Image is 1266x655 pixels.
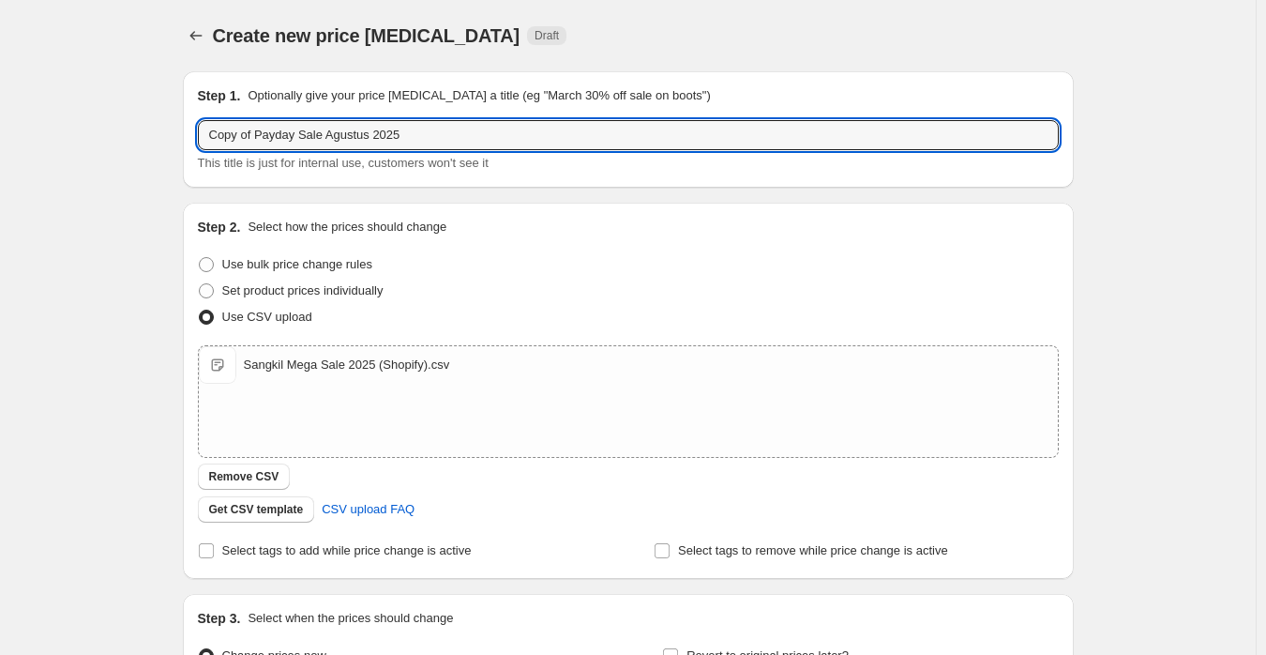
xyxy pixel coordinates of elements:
span: Use bulk price change rules [222,257,372,271]
span: Draft [535,28,559,43]
h2: Step 2. [198,218,241,236]
span: Set product prices individually [222,283,384,297]
span: Remove CSV [209,469,279,484]
input: 30% off holiday sale [198,120,1059,150]
p: Optionally give your price [MEDICAL_DATA] a title (eg "March 30% off sale on boots") [248,86,710,105]
p: Select how the prices should change [248,218,446,236]
span: CSV upload FAQ [322,500,414,519]
button: Price change jobs [183,23,209,49]
p: Select when the prices should change [248,609,453,628]
button: Remove CSV [198,464,291,490]
span: Select tags to remove while price change is active [678,543,948,557]
div: Sangkil Mega Sale 2025 (Shopify).csv [244,356,450,374]
h2: Step 1. [198,86,241,105]
span: Use CSV upload [222,310,312,324]
a: CSV upload FAQ [310,495,426,525]
button: Get CSV template [198,496,315,523]
span: This title is just for internal use, customers won't see it [198,156,489,170]
h2: Step 3. [198,609,241,628]
span: Create new price [MEDICAL_DATA] [213,25,520,46]
span: Get CSV template [209,502,304,517]
span: Select tags to add while price change is active [222,543,472,557]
